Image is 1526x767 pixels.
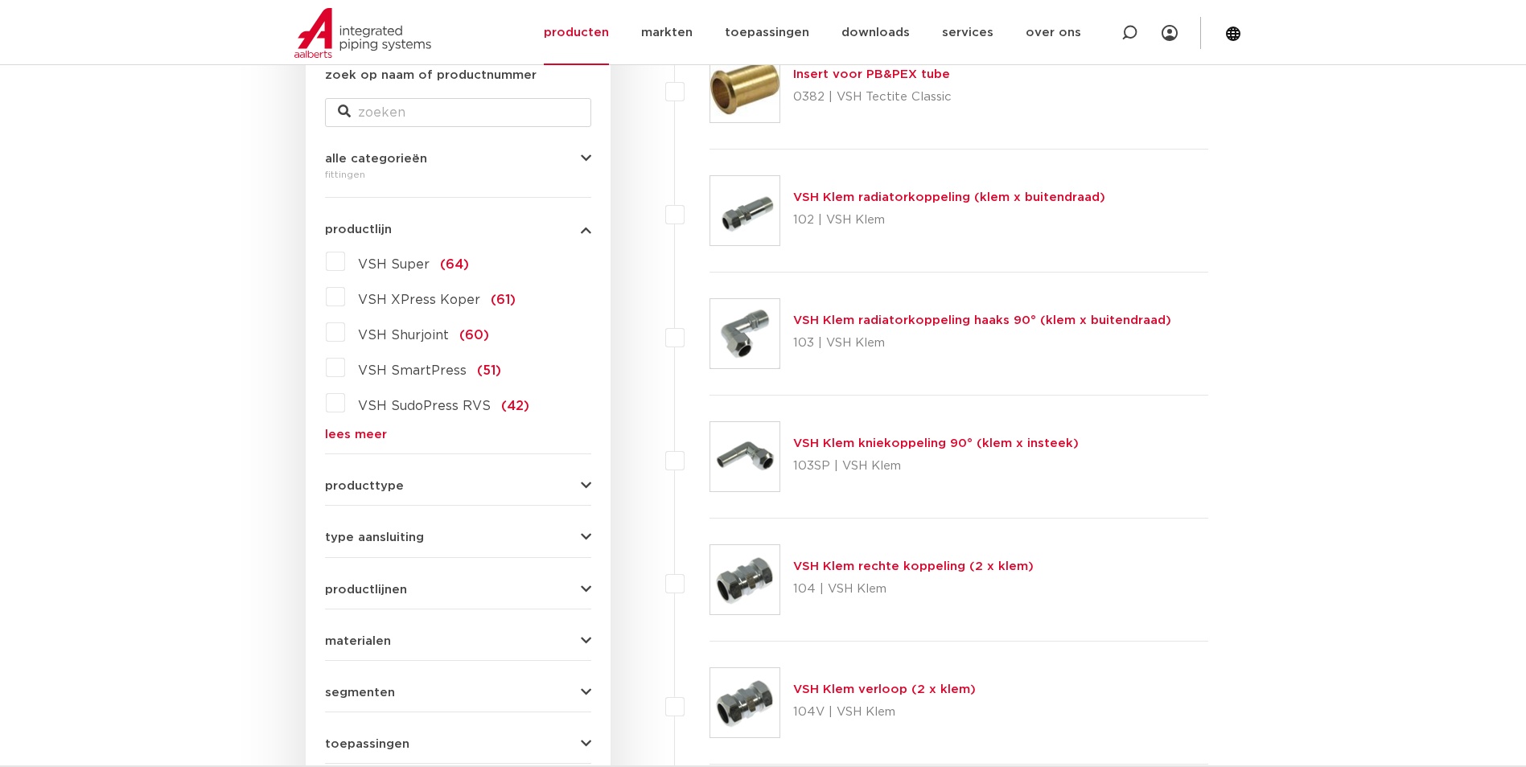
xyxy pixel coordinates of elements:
p: 0382 | VSH Tectite Classic [793,84,952,110]
a: VSH Klem verloop (2 x klem) [793,683,976,695]
a: VSH Klem rechte koppeling (2 x klem) [793,560,1034,572]
a: lees meer [325,429,591,441]
img: Thumbnail for VSH Klem radiatorkoppeling (klem x buitendraad) [710,176,779,245]
span: VSH XPress Koper [358,293,480,306]
div: fittingen [325,165,591,184]
span: VSH Super [358,258,430,271]
span: alle categorieën [325,153,427,165]
p: 103SP | VSH Klem [793,453,1079,479]
span: (42) [501,400,529,412]
img: Thumbnail for VSH Klem rechte koppeling (2 x klem) [710,545,779,614]
button: segmenten [325,687,591,699]
p: 102 | VSH Klem [793,207,1105,233]
img: Thumbnail for VSH Klem verloop (2 x klem) [710,668,779,737]
button: producttype [325,480,591,492]
span: type aansluiting [325,531,424,543]
span: VSH Shurjoint [358,329,449,342]
span: (51) [477,364,501,377]
span: materialen [325,635,391,647]
button: toepassingen [325,738,591,750]
button: productlijnen [325,584,591,596]
a: Insert voor PB&PEX tube [793,68,950,80]
a: VSH Klem radiatorkoppeling haaks 90° (klem x buitendraad) [793,314,1171,326]
span: VSH SmartPress [358,364,467,377]
span: productlijnen [325,584,407,596]
span: VSH SudoPress RVS [358,400,491,412]
img: Thumbnail for Insert voor PB&PEX tube [710,53,779,122]
button: type aansluiting [325,531,591,543]
button: materialen [325,635,591,647]
p: 104 | VSH Klem [793,576,1034,602]
a: VSH Klem kniekoppeling 90° (klem x insteek) [793,437,1079,449]
span: (64) [440,258,469,271]
p: 103 | VSH Klem [793,330,1171,356]
input: zoeken [325,98,591,127]
img: Thumbnail for VSH Klem kniekoppeling 90° (klem x insteek) [710,422,779,491]
span: producttype [325,480,404,492]
span: segmenten [325,687,395,699]
label: zoek op naam of productnummer [325,66,537,85]
button: alle categorieën [325,153,591,165]
a: VSH Klem radiatorkoppeling (klem x buitendraad) [793,191,1105,203]
button: productlijn [325,224,591,236]
span: productlijn [325,224,392,236]
span: (61) [491,293,516,306]
p: 104V | VSH Klem [793,699,976,725]
span: (60) [459,329,489,342]
span: toepassingen [325,738,409,750]
img: Thumbnail for VSH Klem radiatorkoppeling haaks 90° (klem x buitendraad) [710,299,779,368]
